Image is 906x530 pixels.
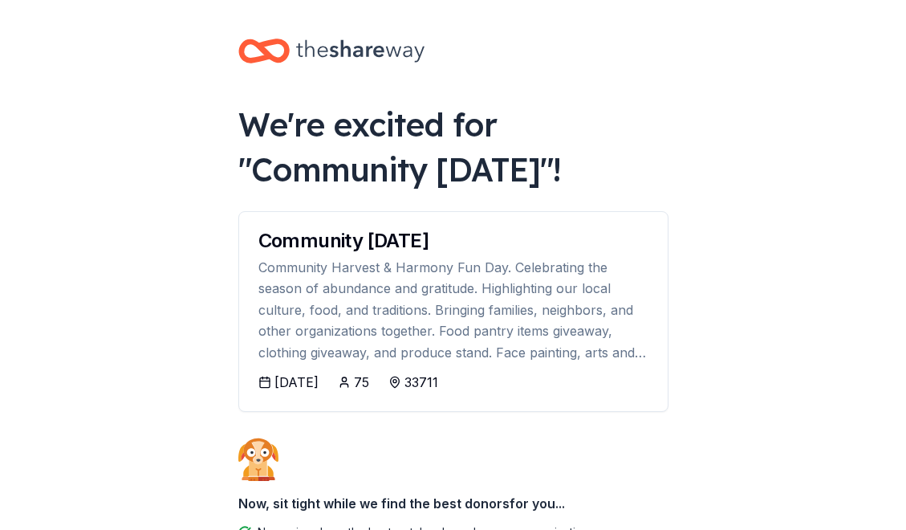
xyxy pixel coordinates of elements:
img: Dog waiting patiently [238,438,278,481]
div: 75 [354,373,369,392]
div: We're excited for " Community [DATE] "! [238,102,668,192]
div: Now, sit tight while we find the best donors for you... [238,487,668,520]
div: [DATE] [274,373,319,392]
div: Community Harvest & Harmony Fun Day. Celebrating the season of abundance and gratitude. Highlight... [258,257,648,363]
div: Community [DATE] [258,231,648,251]
div: 33711 [404,373,438,392]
